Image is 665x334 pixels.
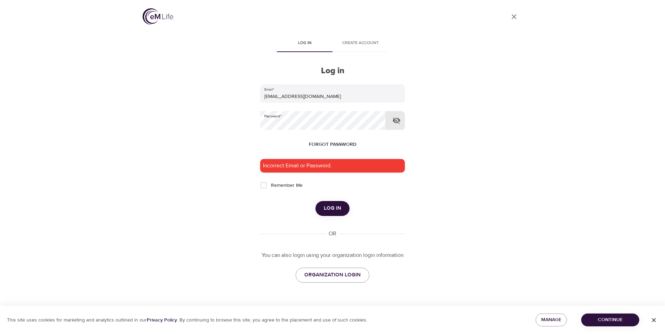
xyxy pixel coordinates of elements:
span: Continue [587,316,634,324]
span: Manage [541,316,561,324]
img: logo [143,8,173,25]
div: OR [326,230,339,238]
span: Forgot password [309,140,356,149]
span: Remember Me [271,182,303,189]
div: disabled tabs example [260,35,405,52]
h2: Log in [260,66,405,76]
button: Log in [315,201,350,216]
p: You can also login using your organization login information [260,251,405,259]
button: Forgot password [306,138,359,151]
button: Manage [536,314,567,326]
a: Privacy Policy [147,317,177,323]
span: Log in [281,40,328,47]
div: Incorrect Email or Password. [260,159,405,173]
span: ORGANIZATION LOGIN [304,270,361,279]
span: Log in [324,204,341,213]
a: close [506,8,522,25]
a: ORGANIZATION LOGIN [296,268,369,282]
span: Create account [337,40,384,47]
button: Continue [581,314,639,326]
